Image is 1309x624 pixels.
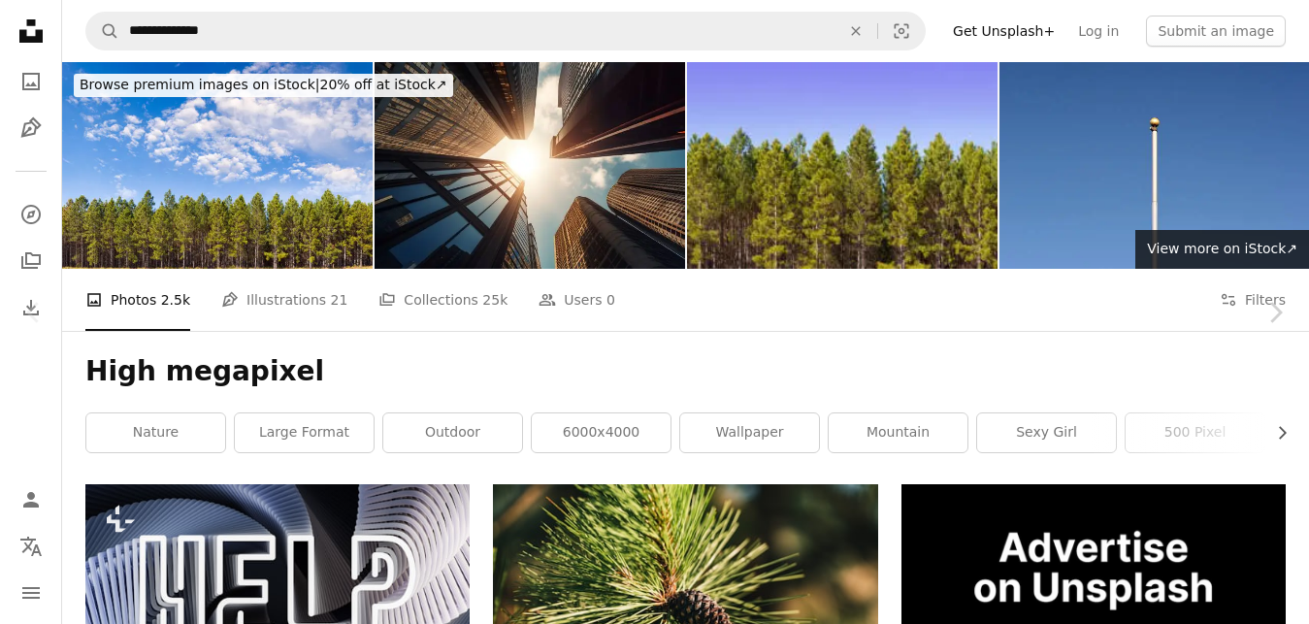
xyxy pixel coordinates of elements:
button: Clear [834,13,877,49]
img: Pine Plantation XXL - 150 Megapixel [62,62,373,269]
a: 6000x4000 [532,413,671,452]
a: mountain [829,413,967,452]
a: Collections 25k [378,269,507,331]
button: scroll list to the right [1264,413,1286,452]
button: Menu [12,574,50,612]
a: Illustrations [12,109,50,148]
button: Submit an image [1146,16,1286,47]
button: Visual search [878,13,925,49]
a: Users 0 [539,269,615,331]
button: Search Unsplash [86,13,119,49]
img: Looking directly up at the skyline of the financial [375,62,685,269]
a: wallpaper [680,413,819,452]
img: Pine Plantation Panorama XXL - 171 Megapixel [687,62,998,269]
span: 0 [606,289,615,311]
a: Photos [12,62,50,101]
a: Next [1241,219,1309,406]
a: Browse premium images on iStock|20% off at iStock↗ [62,62,465,109]
a: Log in [1066,16,1130,47]
a: sexy girl [977,413,1116,452]
form: Find visuals sitewide [85,12,926,50]
a: Illustrations 21 [221,269,347,331]
a: Log in / Sign up [12,480,50,519]
a: outdoor [383,413,522,452]
span: 25k [482,289,507,311]
a: large format [235,413,374,452]
a: the letters p and p are arranged in a spiral pattern [85,583,470,601]
a: a pine cone on a tree [493,604,877,621]
a: 500 pixel [1126,413,1264,452]
a: View more on iStock↗ [1135,230,1309,269]
a: nature [86,413,225,452]
span: Browse premium images on iStock | [80,77,319,92]
span: 21 [331,289,348,311]
button: Filters [1220,269,1286,331]
a: Get Unsplash+ [941,16,1066,47]
h1: High megapixel [85,354,1286,389]
button: Language [12,527,50,566]
span: View more on iStock ↗ [1147,241,1297,256]
a: Explore [12,195,50,234]
span: 20% off at iStock ↗ [80,77,447,92]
